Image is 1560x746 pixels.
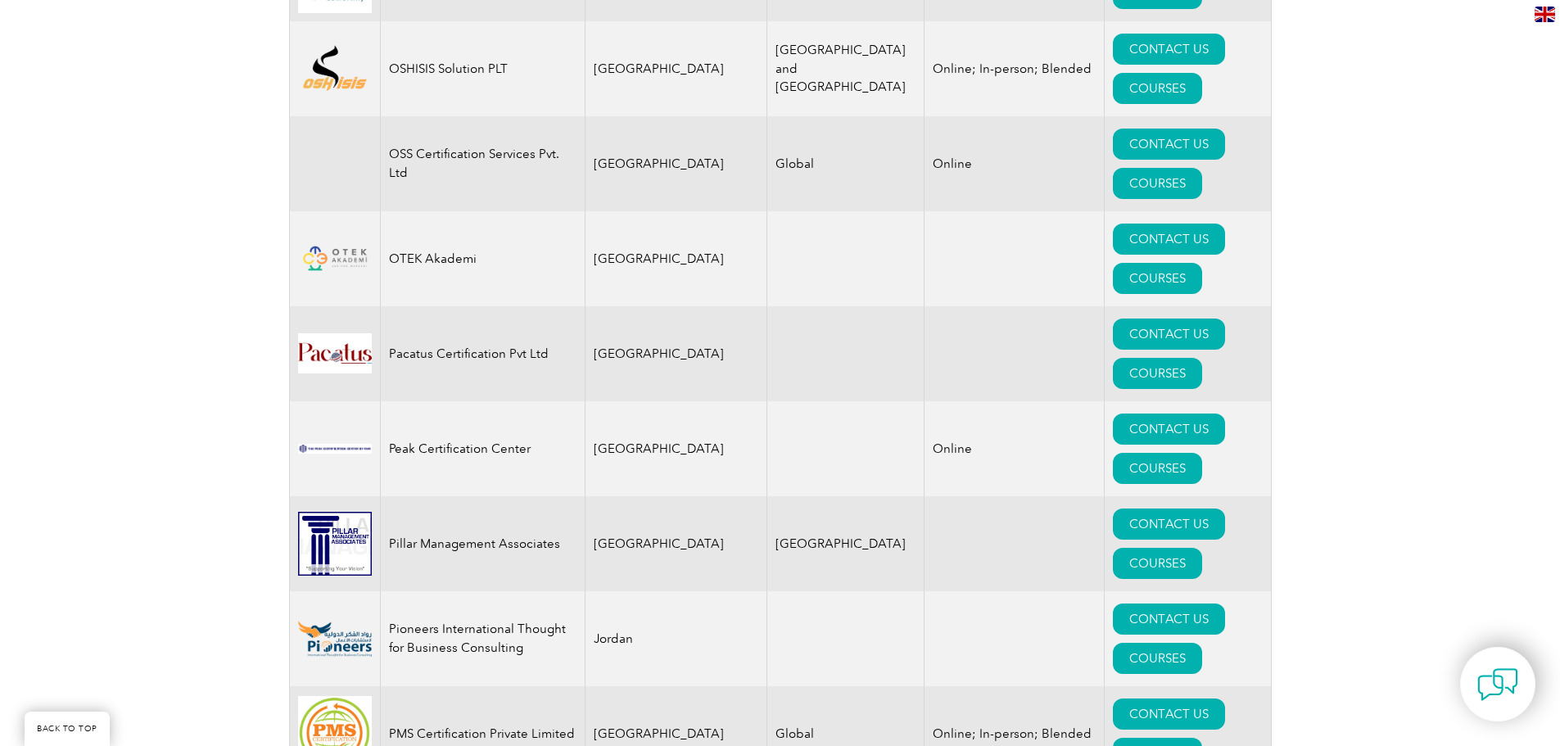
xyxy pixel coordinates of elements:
[767,496,925,591] td: [GEOGRAPHIC_DATA]
[298,333,372,373] img: a70504ba-a5a0-ef11-8a69-0022489701c2-logo.jpg
[380,116,585,211] td: OSS Certification Services Pvt. Ltd
[1113,548,1202,579] a: COURSES
[1113,358,1202,389] a: COURSES
[1535,7,1555,22] img: en
[925,21,1105,116] td: Online; In-person; Blended
[585,116,767,211] td: [GEOGRAPHIC_DATA]
[1113,643,1202,674] a: COURSES
[1113,73,1202,104] a: COURSES
[1477,664,1518,705] img: contact-chat.png
[925,116,1105,211] td: Online
[380,496,585,591] td: Pillar Management Associates
[585,21,767,116] td: [GEOGRAPHIC_DATA]
[585,306,767,401] td: [GEOGRAPHIC_DATA]
[1113,319,1225,350] a: CONTACT US
[585,211,767,306] td: [GEOGRAPHIC_DATA]
[1113,263,1202,294] a: COURSES
[585,591,767,686] td: Jordan
[298,621,372,657] img: 05083563-4e3a-f011-b4cb-000d3ad1ee32-logo.png
[380,401,585,496] td: Peak Certification Center
[298,238,372,278] img: 676db975-d0d1-ef11-a72f-00224892eff5-logo.png
[1113,509,1225,540] a: CONTACT US
[1113,129,1225,160] a: CONTACT US
[25,712,110,746] a: BACK TO TOP
[1113,414,1225,445] a: CONTACT US
[298,444,372,454] img: 063414e9-959b-ee11-be37-00224893a058-logo.png
[1113,168,1202,199] a: COURSES
[380,21,585,116] td: OSHISIS Solution PLT
[298,512,372,576] img: 112a24ac-d9bc-ea11-a814-000d3a79823d-logo.gif
[925,401,1105,496] td: Online
[380,306,585,401] td: Pacatus Certification Pvt Ltd
[1113,453,1202,484] a: COURSES
[380,591,585,686] td: Pioneers International Thought for Business Consulting
[298,44,372,93] img: 5113d4a1-7437-ef11-a316-00224812a81c-logo.png
[585,496,767,591] td: [GEOGRAPHIC_DATA]
[1113,224,1225,255] a: CONTACT US
[585,401,767,496] td: [GEOGRAPHIC_DATA]
[380,211,585,306] td: OTEK Akademi
[1113,34,1225,65] a: CONTACT US
[1113,604,1225,635] a: CONTACT US
[1113,699,1225,730] a: CONTACT US
[767,116,925,211] td: Global
[767,21,925,116] td: [GEOGRAPHIC_DATA] and [GEOGRAPHIC_DATA]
